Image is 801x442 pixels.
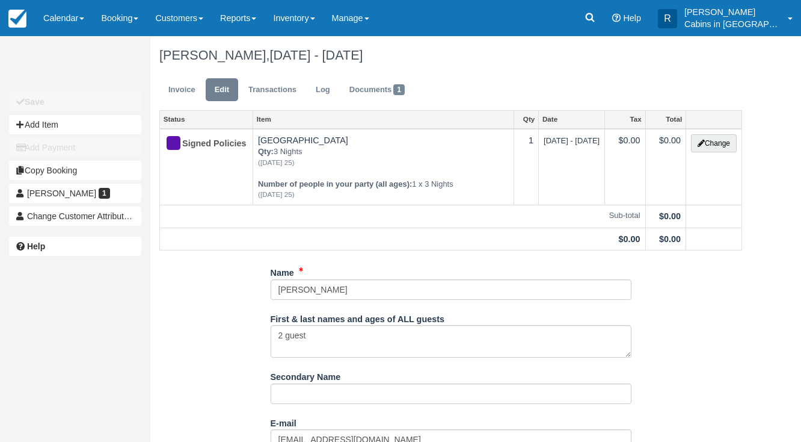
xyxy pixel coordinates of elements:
a: Date [539,111,604,128]
button: Change Customer Attribution [9,207,141,226]
label: Name [271,263,294,279]
td: 1 [514,129,539,205]
a: Invoice [159,78,204,102]
h1: [PERSON_NAME], [159,48,742,63]
a: Qty [514,111,538,128]
td: $0.00 [645,129,686,205]
strong: $0.00 [659,211,681,221]
a: Total [646,111,686,128]
button: Add Payment [9,138,141,157]
a: Log [307,78,339,102]
span: [DATE] - [DATE] [269,48,363,63]
span: [DATE] - [DATE] [544,136,600,145]
img: checkfront-main-nav-mini-logo.png [8,10,26,28]
em: Sub-total [165,210,640,222]
i: Help [612,14,621,22]
span: 1 [393,84,405,95]
strong: Number of people in your party (all ages) [258,179,412,188]
label: Secondary Name [271,367,341,384]
button: Change [691,134,737,152]
button: Save [9,92,141,111]
p: [PERSON_NAME] [684,6,781,18]
textarea: 2 guest [271,325,631,358]
label: E-mail [271,413,296,430]
strong: Qty [258,147,274,156]
a: Transactions [239,78,305,102]
a: [PERSON_NAME] 1 [9,184,141,203]
b: Help [27,241,45,251]
span: 1 [99,188,110,199]
a: Status [160,111,253,128]
a: Item [253,111,514,128]
em: ([DATE] 25) [258,190,509,200]
td: $0.00 [605,129,645,205]
a: Edit [206,78,238,102]
a: Documents1 [340,78,414,102]
td: [GEOGRAPHIC_DATA] [253,129,514,205]
a: Help [9,237,141,256]
label: First & last names and ages of ALL guests [271,309,445,326]
p: Cabins in [GEOGRAPHIC_DATA] [684,18,781,30]
em: 3 Nights 1 x 3 Nights [258,146,509,200]
button: Copy Booking [9,161,141,180]
div: R [658,9,677,28]
strong: $0.00 [659,234,681,244]
div: Signed Policies [165,134,238,154]
strong: $0.00 [619,234,640,244]
em: ([DATE] 25) [258,158,509,168]
b: Save [25,97,44,107]
a: Tax [605,111,645,128]
button: Add Item [9,115,141,134]
span: Change Customer Attribution [27,211,135,221]
span: [PERSON_NAME] [27,188,96,198]
span: Help [623,13,641,23]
